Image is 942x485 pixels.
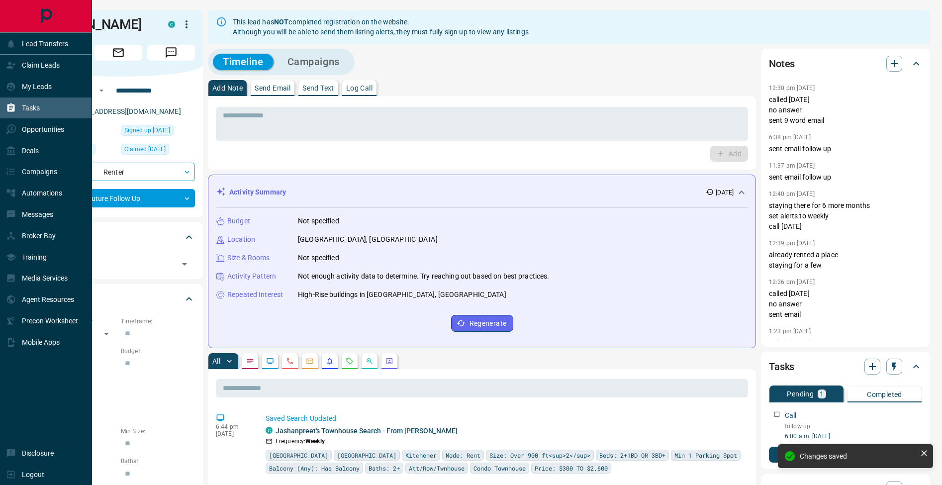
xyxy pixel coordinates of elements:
[246,357,254,365] svg: Notes
[95,85,107,97] button: Open
[168,21,175,28] div: condos.ca
[227,290,283,300] p: Repeated Interest
[385,357,393,365] svg: Agent Actions
[276,437,325,446] p: Frequency:
[769,172,922,183] p: sent email follow up
[178,257,191,271] button: Open
[785,422,922,431] p: follow up
[121,457,195,466] p: Baths:
[269,463,360,473] span: Balcony (Any): Has Balcony
[42,225,195,249] div: Tags
[278,54,350,70] button: Campaigns
[121,427,195,436] p: Min Size:
[446,450,480,460] span: Mode: Rent
[769,52,922,76] div: Notes
[366,357,374,365] svg: Opportunities
[227,216,250,226] p: Budget
[216,423,251,430] p: 6:44 pm
[124,144,166,154] span: Claimed [DATE]
[298,216,339,226] p: Not specified
[42,397,195,406] p: Motivation:
[227,271,276,282] p: Activity Pattern
[298,290,506,300] p: High-Rise buildings in [GEOGRAPHIC_DATA], [GEOGRAPHIC_DATA]
[121,144,195,158] div: Mon Dec 09 2024
[147,45,195,61] span: Message
[451,315,513,332] button: Regenerate
[305,438,325,445] strong: Weekly
[769,240,815,247] p: 12:39 pm [DATE]
[42,16,153,32] h1: [PERSON_NAME]
[405,450,437,460] span: Kitchener
[298,253,339,263] p: Not specified
[346,357,354,365] svg: Requests
[266,427,273,434] div: condos.ca
[266,357,274,365] svg: Lead Browsing Activity
[785,432,922,441] p: 6:00 a.m. [DATE]
[216,183,748,201] div: Activity Summary[DATE]
[266,413,744,424] p: Saved Search Updated
[227,234,255,245] p: Location
[769,279,815,286] p: 12:26 pm [DATE]
[69,107,181,115] a: [EMAIL_ADDRESS][DOMAIN_NAME]
[769,144,922,154] p: sent email follow up
[212,358,220,365] p: All
[769,85,815,92] p: 12:30 pm [DATE]
[769,200,922,232] p: staying there for 6 more months set alerts to weekly call [DATE]
[769,56,795,72] h2: Notes
[769,95,922,126] p: called [DATE] no answer sent 9 word email
[800,452,916,460] div: Changes saved
[820,390,824,397] p: 1
[489,450,590,460] span: Size: Over 900 ft<sup>2</sup>
[229,187,286,197] p: Activity Summary
[785,410,797,421] p: Call
[121,125,195,139] div: Mon Dec 09 2024
[769,134,811,141] p: 6:38 pm [DATE]
[409,463,465,473] span: Att/Row/Twnhouse
[255,85,290,92] p: Send Email
[298,234,438,245] p: [GEOGRAPHIC_DATA], [GEOGRAPHIC_DATA]
[233,13,529,41] div: This lead has completed registration on the website. Although you will be able to send them listi...
[769,191,815,197] p: 12:40 pm [DATE]
[346,85,373,92] p: Log Call
[769,359,794,375] h2: Tasks
[306,357,314,365] svg: Emails
[42,287,195,311] div: Criteria
[269,450,328,460] span: [GEOGRAPHIC_DATA]
[535,463,608,473] span: Price: $300 TO $2,600
[769,289,922,320] p: called [DATE] no answer sent email
[227,253,270,263] p: Size & Rooms
[337,450,396,460] span: [GEOGRAPHIC_DATA]
[42,189,195,207] div: Future Follow Up
[302,85,334,92] p: Send Text
[326,357,334,365] svg: Listing Alerts
[213,54,274,70] button: Timeline
[769,328,811,335] p: 1:23 pm [DATE]
[716,188,734,197] p: [DATE]
[769,447,922,463] button: New Task
[298,271,550,282] p: Not enough activity data to determine. Try reaching out based on best practices.
[473,463,526,473] span: Condo Townhouse
[769,250,922,271] p: already rented a place staying for a few
[276,427,458,435] a: Jashanpreet's Townhouse Search - From [PERSON_NAME]
[769,338,922,369] p: called [DATE] no answer sent email
[369,463,400,473] span: Baths: 2+
[124,125,170,135] span: Signed up [DATE]
[216,430,251,437] p: [DATE]
[121,317,195,326] p: Timeframe:
[274,18,288,26] strong: NOT
[42,163,195,181] div: Renter
[94,45,142,61] span: Email
[867,391,902,398] p: Completed
[769,355,922,379] div: Tasks
[599,450,665,460] span: Beds: 2+1BD OR 3BD+
[42,377,195,386] p: Areas Searched:
[121,347,195,356] p: Budget:
[286,357,294,365] svg: Calls
[769,162,815,169] p: 11:37 am [DATE]
[787,390,814,397] p: Pending
[212,85,243,92] p: Add Note
[674,450,737,460] span: Min 1 Parking Spot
